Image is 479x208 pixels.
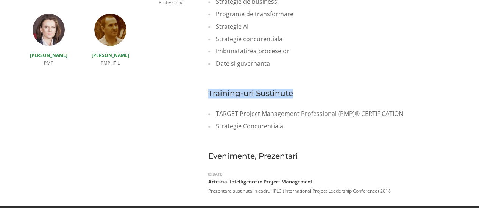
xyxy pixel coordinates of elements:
li: Programe de transformare [208,8,456,20]
li: Date si guvernanta [208,57,456,70]
img: Liviu Petre [94,14,126,46]
li: Strategie concurentiala [208,33,456,45]
li: Imbunatatirea proceselor [208,45,456,57]
li: Strategie AI [208,20,456,33]
p: Prezentare sustinuta in cadrul IPLC (International Project Leadership Conference) 2018 [208,187,456,195]
img: Adina Dinut [33,14,65,46]
a: Artificial Intelligence in Project Management [208,178,312,185]
a: Strategie Concurentiala [216,122,283,130]
p: PMP, ITIL [85,59,135,67]
p: Training-uri Sustinute [208,89,456,98]
p: PMP [24,59,74,67]
a: [PERSON_NAME] [30,52,67,59]
a: [PERSON_NAME] [92,52,129,59]
p: [DATE] [208,170,456,178]
a: TARGET Project Management Professional (PMP)® CERTIFICATION [216,109,403,118]
p: Evenimente, Prezentari [208,151,456,161]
